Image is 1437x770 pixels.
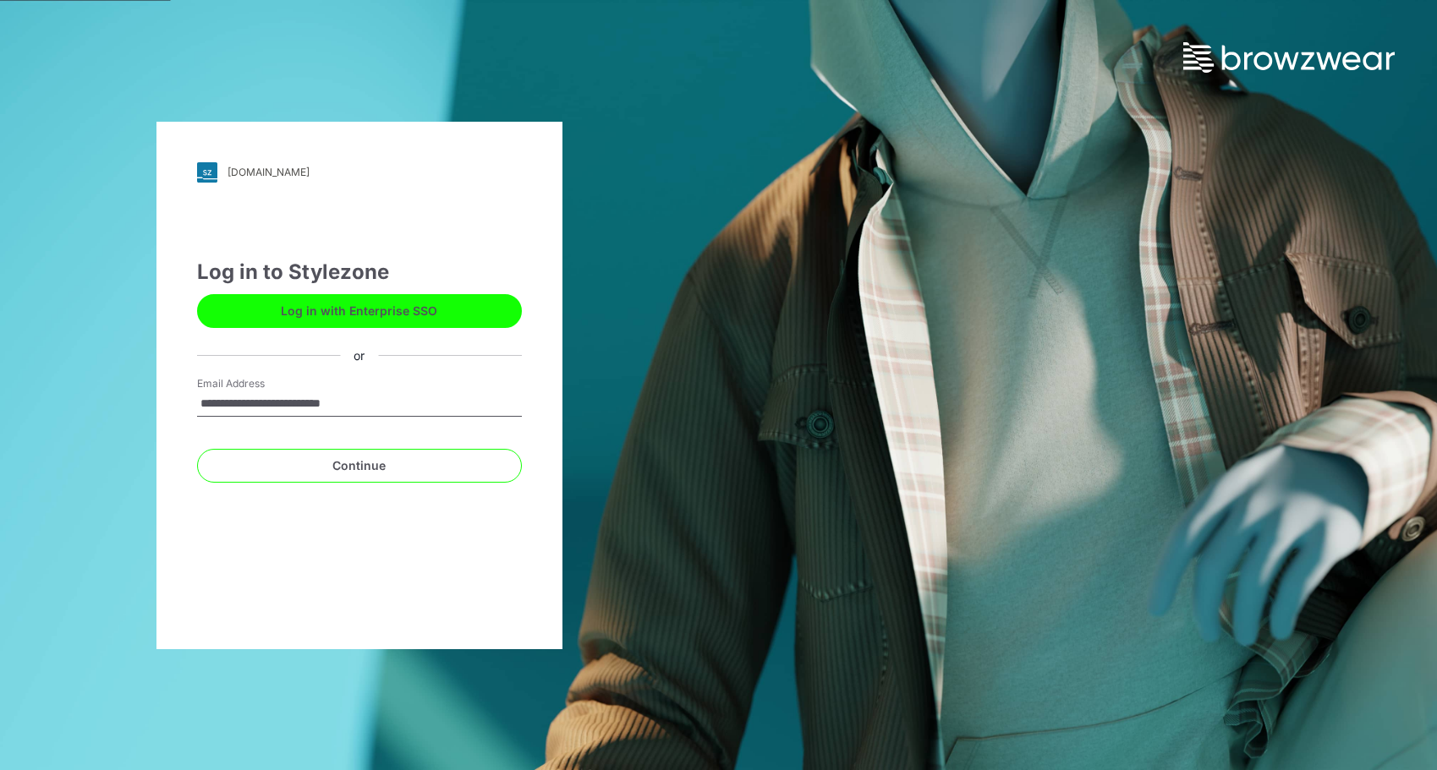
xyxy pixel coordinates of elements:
button: Log in with Enterprise SSO [197,294,522,328]
label: Email Address [197,376,315,391]
img: browzwear-logo.73288ffb.svg [1183,42,1395,73]
div: or [340,347,378,364]
div: [DOMAIN_NAME] [228,166,310,178]
a: [DOMAIN_NAME] [197,162,522,183]
img: svg+xml;base64,PHN2ZyB3aWR0aD0iMjgiIGhlaWdodD0iMjgiIHZpZXdCb3g9IjAgMCAyOCAyOCIgZmlsbD0ibm9uZSIgeG... [197,162,217,183]
button: Continue [197,449,522,483]
div: Log in to Stylezone [197,257,522,287]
